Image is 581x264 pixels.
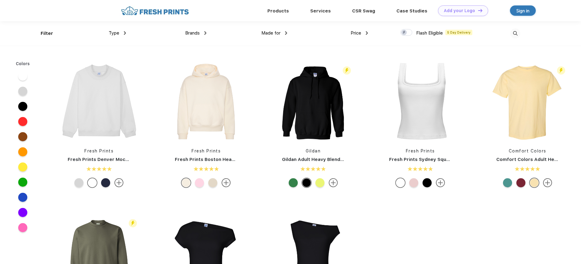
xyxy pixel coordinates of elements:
[119,5,191,16] img: fo%20logo%202.webp
[261,30,280,36] span: Made for
[302,178,311,187] div: Black
[343,66,351,75] img: flash_active_toggle.svg
[192,149,221,153] a: Fresh Prints
[366,31,368,35] img: dropdown.png
[423,178,432,187] div: Black
[380,61,461,142] img: func=resize&h=266
[285,31,287,35] img: dropdown.png
[478,9,482,12] img: DT
[68,157,199,162] a: Fresh Prints Denver Mock Neck Heavyweight Sweatshirt
[389,157,489,162] a: Fresh Prints Sydney Square Neck Tank Top
[222,178,231,187] img: more.svg
[41,30,53,37] div: Filter
[306,149,321,153] a: Gildan
[310,8,331,14] a: Services
[124,31,126,35] img: dropdown.png
[406,149,435,153] a: Fresh Prints
[185,30,200,36] span: Brands
[129,219,137,227] img: flash_active_toggle.svg
[516,7,529,14] div: Sign in
[273,61,354,142] img: func=resize&h=266
[267,8,289,14] a: Products
[516,178,525,187] div: Chili
[557,66,565,75] img: flash_active_toggle.svg
[59,61,139,142] img: func=resize&h=266
[11,61,35,67] div: Colors
[444,8,475,13] div: Add your Logo
[315,178,324,187] div: Safety Green
[530,178,539,187] div: Banana
[416,30,443,36] span: Flash Eligible
[74,178,83,187] div: Ash Grey mto
[204,31,206,35] img: dropdown.png
[84,149,114,153] a: Fresh Prints
[182,178,191,187] div: Buttermilk
[487,61,568,142] img: func=resize&h=266
[88,178,97,187] div: White
[329,178,338,187] img: more.svg
[101,178,110,187] div: Navy
[503,178,512,187] div: Seafoam
[208,178,217,187] div: Sand
[114,178,124,187] img: more.svg
[109,30,119,36] span: Type
[352,8,375,14] a: CSR Swag
[436,178,445,187] img: more.svg
[351,30,361,36] span: Price
[510,28,520,38] img: desktop_search.svg
[166,61,246,142] img: func=resize&h=266
[509,149,546,153] a: Comfort Colors
[175,157,271,162] a: Fresh Prints Boston Heavyweight Hoodie
[289,178,298,187] div: Irish Green
[282,157,415,162] a: Gildan Adult Heavy Blend 8 Oz. 50/50 Hooded Sweatshirt
[510,5,536,16] a: Sign in
[543,178,552,187] img: more.svg
[396,178,405,187] div: White
[195,178,204,187] div: Pink
[409,178,418,187] div: Baby Pink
